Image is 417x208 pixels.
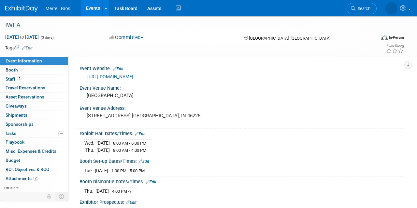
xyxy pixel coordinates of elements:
div: Booth Dismantle Dates/Times: [79,177,404,185]
img: ExhibitDay [5,6,38,12]
span: more [4,185,15,190]
a: Edit [113,67,123,71]
div: IWEA [3,19,370,31]
a: Shipments [0,111,68,120]
td: [DATE] [95,188,109,195]
td: [DATE] [96,140,110,147]
a: Event Information [0,57,68,65]
a: Staff2 [0,75,68,84]
span: 8:00 AM - 4:00 PM [113,148,146,153]
span: Playbook [6,139,24,145]
span: 8:00 AM - 6:00 PM [113,141,146,146]
div: Event Rating [386,45,404,48]
div: Exhibit Hall Dates/Times: [79,129,404,137]
a: Edit [22,46,33,50]
a: Asset Reservations [0,93,68,101]
div: [GEOGRAPHIC_DATA] [84,91,399,101]
a: Edit [138,159,149,164]
div: Booth Set-up Dates/Times: [79,156,404,165]
span: Tasks [5,131,16,136]
a: Edit [146,180,156,184]
span: Event Information [6,58,42,63]
div: Event Venue Address: [79,103,404,111]
td: Wed. [84,140,96,147]
span: (3 days) [40,35,54,40]
span: [DATE] [DATE] [5,34,39,40]
a: Booth [0,66,68,74]
div: In-Person [389,35,404,40]
button: Committed [107,34,146,41]
i: Booth reservation complete [21,68,24,71]
span: 2 [33,176,38,181]
a: more [0,183,68,192]
a: ROI, Objectives & ROO [0,165,68,174]
a: [URL][DOMAIN_NAME] [87,74,133,79]
td: [DATE] [96,147,110,154]
a: Tasks [0,129,68,138]
td: Toggle Event Tabs [55,192,68,201]
div: Exhibitor Prospectus: [79,197,404,206]
span: Travel Reservations [6,85,45,90]
td: Thu. [84,147,96,154]
a: Edit [135,132,146,136]
span: ? [129,189,131,194]
span: Budget [6,158,20,163]
span: 4:00 PM - [112,189,131,194]
a: Search [347,3,377,14]
img: Charles Vancura [385,2,397,15]
img: Format-Inperson.png [381,35,388,40]
span: Giveaways [6,103,27,109]
span: Shipments [6,112,27,118]
a: Sponsorships [0,120,68,129]
span: [GEOGRAPHIC_DATA], [GEOGRAPHIC_DATA] [249,36,330,41]
td: [DATE] [95,167,108,174]
span: 2 [17,76,22,81]
a: Budget [0,156,68,165]
div: Event Website: [79,64,404,72]
span: Booth [6,67,25,72]
td: Thu. [84,188,95,195]
a: Playbook [0,138,68,147]
a: Attachments2 [0,174,68,183]
span: Sponsorships [6,122,34,127]
td: Tags [5,45,33,51]
td: Tue. [84,167,95,174]
span: 1:00 PM - 5:00 PM [111,168,145,173]
div: Event Format [346,34,404,44]
span: Attachments [6,176,38,181]
span: to [19,34,25,40]
a: Travel Reservations [0,84,68,92]
span: Misc. Expenses & Credits [6,149,56,154]
span: Asset Reservations [6,94,44,99]
a: Giveaways [0,102,68,110]
span: ROI, Objectives & ROO [6,167,49,172]
td: Personalize Event Tab Strip [44,192,55,201]
pre: [STREET_ADDRESS] [GEOGRAPHIC_DATA], IN 46225 [87,113,208,119]
a: Edit [126,200,137,205]
div: Event Venue Name: [79,83,404,91]
span: Merrell Bros. [46,6,71,11]
span: Staff [6,76,22,82]
span: Search [355,6,370,11]
a: Misc. Expenses & Credits [0,147,68,156]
